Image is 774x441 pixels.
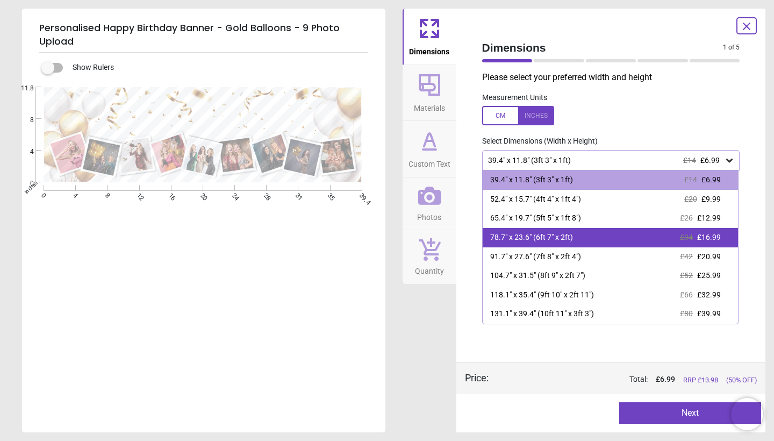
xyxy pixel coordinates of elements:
[13,116,34,125] span: 8
[408,154,450,170] span: Custom Text
[415,261,444,277] span: Quantity
[619,402,761,424] button: Next
[482,93,547,103] label: Measurement Units
[490,271,585,281] div: 104.7" x 31.5" (8ft 9" x 2ft 7")
[403,65,456,121] button: Materials
[487,156,725,165] div: 39.4" x 11.8" (3ft 3" x 1ft)
[726,375,757,385] span: (50% OFF)
[700,156,720,165] span: £6.99
[697,214,721,222] span: £12.99
[656,374,675,385] span: £
[697,252,721,261] span: £20.99
[409,41,449,58] span: Dimensions
[505,374,757,385] div: Total:
[684,195,697,203] span: £20
[684,175,697,184] span: £14
[48,61,385,74] div: Show Rulers
[465,371,489,385] div: Price :
[697,309,721,318] span: £39.99
[680,252,693,261] span: £42
[701,195,721,203] span: £9.99
[490,290,594,301] div: 118.1" x 35.4" (9ft 10" x 2ft 11")
[403,9,456,65] button: Dimensions
[698,376,718,384] span: £ 13.98
[490,194,581,205] div: 52.4" x 15.7" (4ft 4" x 1ft 4")
[697,233,721,241] span: £16.99
[13,84,34,93] span: 11.8
[414,98,445,114] span: Materials
[417,207,441,223] span: Photos
[723,43,740,52] span: 1 of 5
[474,136,598,147] label: Select Dimensions (Width x Height)
[403,177,456,230] button: Photos
[403,230,456,284] button: Quantity
[403,121,456,177] button: Custom Text
[482,72,749,83] p: Please select your preferred width and height
[490,175,573,186] div: 39.4" x 11.8" (3ft 3" x 1ft)
[39,17,368,53] h5: Personalised Happy Birthday Banner - Gold Balloons - 9 Photo Upload
[660,375,675,383] span: 6.99
[697,271,721,280] span: £25.99
[680,233,693,241] span: £34
[731,398,763,430] iframe: Brevo live chat
[482,40,723,55] span: Dimensions
[701,175,721,184] span: £6.99
[680,214,693,222] span: £26
[680,271,693,280] span: £52
[697,290,721,299] span: £32.99
[680,309,693,318] span: £80
[490,309,594,319] div: 131.1" x 39.4" (10ft 11" x 3ft 3")
[683,375,718,385] span: RRP
[13,147,34,157] span: 4
[490,252,581,262] div: 91.7" x 27.6" (7ft 8" x 2ft 4")
[490,232,573,243] div: 78.7" x 23.6" (6ft 7" x 2ft)
[683,156,696,165] span: £14
[490,213,581,224] div: 65.4" x 19.7" (5ft 5" x 1ft 8")
[13,179,34,188] span: 0
[680,290,693,299] span: £66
